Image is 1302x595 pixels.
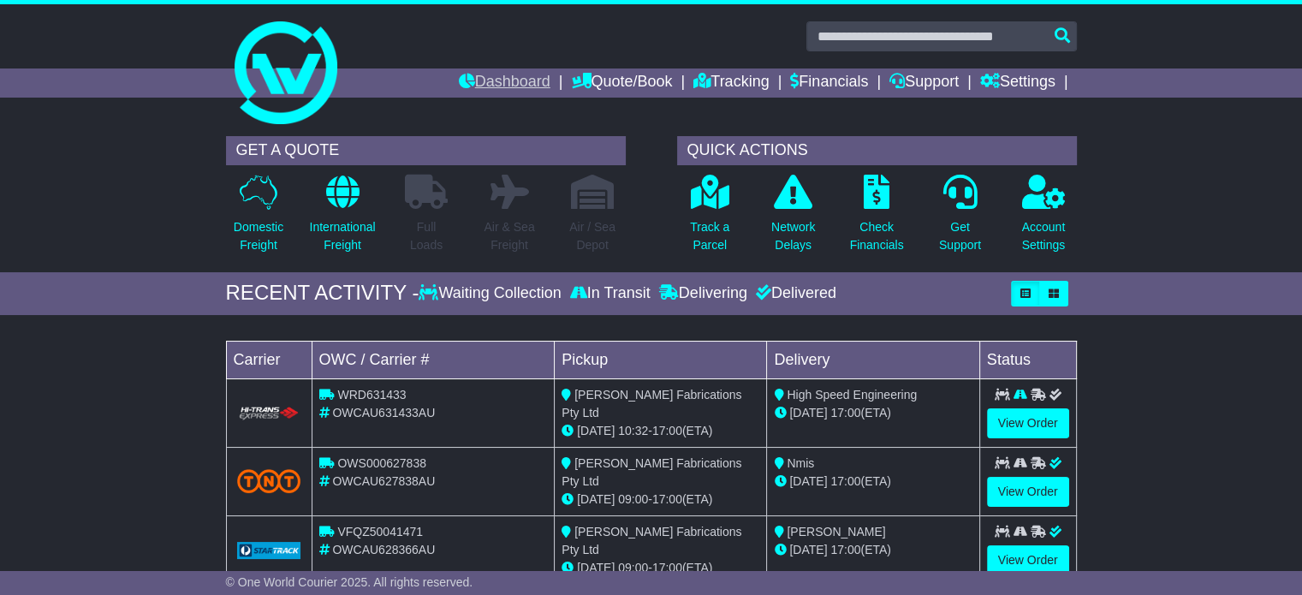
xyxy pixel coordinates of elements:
[655,284,752,303] div: Delivering
[774,541,972,559] div: (ETA)
[787,525,885,538] span: [PERSON_NAME]
[237,469,301,492] img: TNT_Domestic.png
[562,456,741,488] span: [PERSON_NAME] Fabrications Pty Ltd
[562,491,759,509] div: - (ETA)
[767,341,979,378] td: Delivery
[405,218,448,254] p: Full Loads
[234,218,283,254] p: Domestic Freight
[569,218,615,254] p: Air / Sea Depot
[618,424,648,437] span: 10:32
[309,218,375,254] p: International Freight
[618,492,648,506] span: 09:00
[237,406,301,422] img: HiTrans.png
[789,474,827,488] span: [DATE]
[789,543,827,556] span: [DATE]
[771,218,815,254] p: Network Delays
[562,388,741,419] span: [PERSON_NAME] Fabrications Pty Ltd
[849,174,905,264] a: CheckFinancials
[577,492,615,506] span: [DATE]
[226,281,419,306] div: RECENT ACTIVITY -
[226,136,626,165] div: GET A QUOTE
[752,284,836,303] div: Delivered
[1022,218,1066,254] p: Account Settings
[332,406,435,419] span: OWCAU631433AU
[987,545,1069,575] a: View Order
[652,492,682,506] span: 17:00
[774,404,972,422] div: (ETA)
[332,543,435,556] span: OWCAU628366AU
[939,218,981,254] p: Get Support
[987,477,1069,507] a: View Order
[419,284,565,303] div: Waiting Collection
[677,136,1077,165] div: QUICK ACTIONS
[308,174,376,264] a: InternationalFreight
[571,68,672,98] a: Quote/Book
[577,424,615,437] span: [DATE]
[233,174,284,264] a: DomesticFreight
[1021,174,1067,264] a: AccountSettings
[789,406,827,419] span: [DATE]
[830,474,860,488] span: 17:00
[652,424,682,437] span: 17:00
[562,525,741,556] span: [PERSON_NAME] Fabrications Pty Ltd
[226,341,312,378] td: Carrier
[689,174,730,264] a: Track aParcel
[774,473,972,491] div: (ETA)
[226,575,473,589] span: © One World Courier 2025. All rights reserved.
[830,543,860,556] span: 17:00
[237,542,301,559] img: GetCarrierServiceLogo
[566,284,655,303] div: In Transit
[577,561,615,574] span: [DATE]
[987,408,1069,438] a: View Order
[830,406,860,419] span: 17:00
[562,559,759,577] div: - (ETA)
[770,174,816,264] a: NetworkDelays
[337,456,426,470] span: OWS000627838
[332,474,435,488] span: OWCAU627838AU
[337,388,406,402] span: WRD631433
[562,422,759,440] div: - (ETA)
[337,525,423,538] span: VFQZ50041471
[690,218,729,254] p: Track a Parcel
[693,68,769,98] a: Tracking
[618,561,648,574] span: 09:00
[459,68,550,98] a: Dashboard
[980,68,1055,98] a: Settings
[787,388,917,402] span: High Speed Engineering
[790,68,868,98] a: Financials
[787,456,814,470] span: Nmis
[652,561,682,574] span: 17:00
[979,341,1076,378] td: Status
[889,68,959,98] a: Support
[938,174,982,264] a: GetSupport
[850,218,904,254] p: Check Financials
[312,341,555,378] td: OWC / Carrier #
[555,341,767,378] td: Pickup
[484,218,534,254] p: Air & Sea Freight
